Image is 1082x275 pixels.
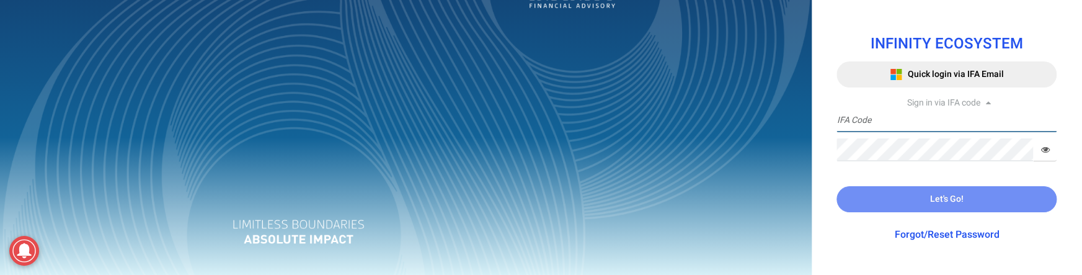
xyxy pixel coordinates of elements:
[836,36,1057,52] h1: INFINITY ECOSYSTEM
[836,97,1057,109] div: Sign in via IFA code
[836,186,1057,212] button: Let's Go!
[907,68,1003,81] span: Quick login via IFA Email
[894,227,999,242] a: Forgot/Reset Password
[836,61,1057,88] button: Quick login via IFA Email
[836,109,1057,132] input: IFA Code
[907,96,980,109] span: Sign in via IFA code
[930,192,964,205] span: Let's Go!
